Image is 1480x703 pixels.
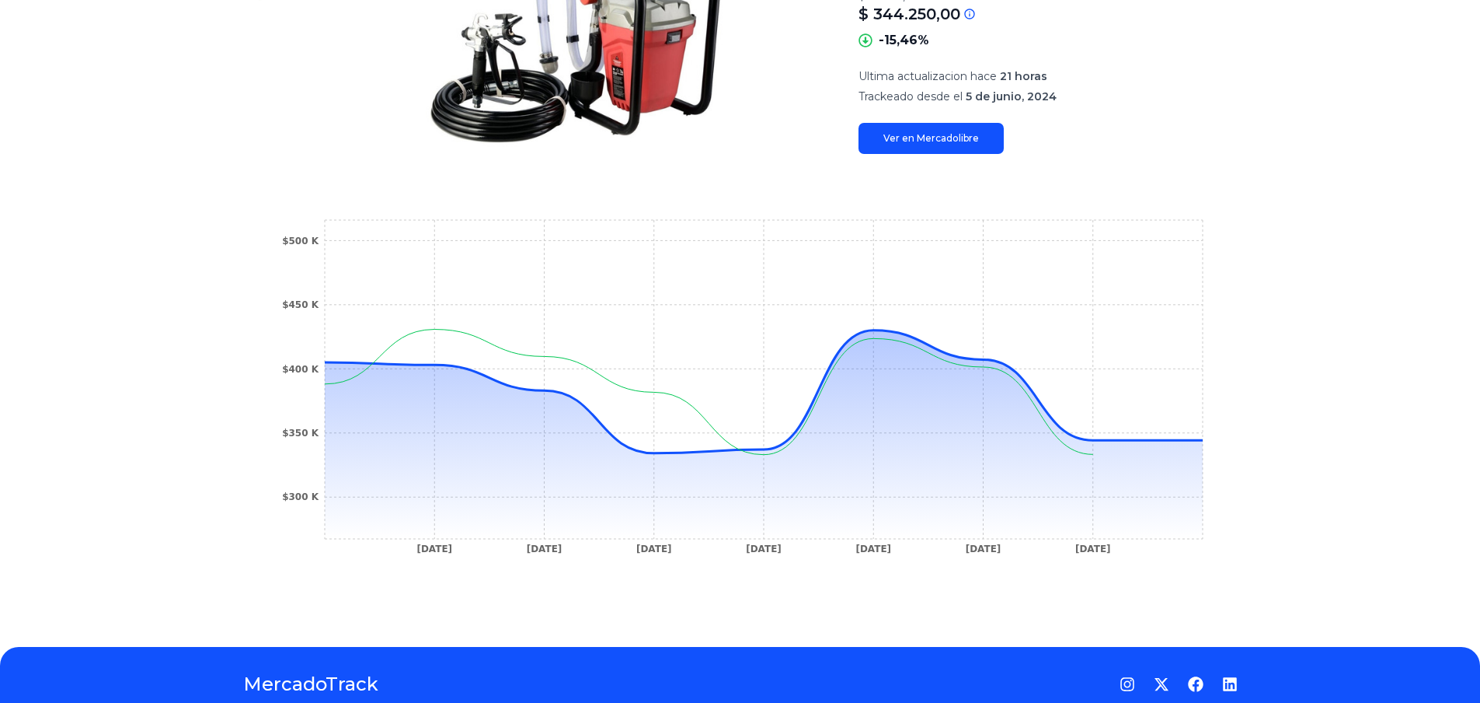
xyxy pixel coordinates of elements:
p: -15,46% [879,31,929,50]
a: Twitter [1154,677,1169,692]
tspan: [DATE] [965,544,1001,554]
p: $ 344.250,00 [858,3,960,25]
tspan: $400 K [282,364,319,375]
span: Ultima actualizacion hace [858,69,997,83]
span: 5 de junio, 2024 [966,89,1057,103]
tspan: [DATE] [526,544,562,554]
a: MercadoTrack [243,672,378,697]
tspan: [DATE] [1074,544,1110,554]
tspan: $500 K [282,236,319,247]
tspan: $350 K [282,428,319,439]
a: LinkedIn [1222,677,1238,692]
tspan: $450 K [282,299,319,310]
tspan: [DATE] [855,544,891,554]
tspan: [DATE] [416,544,452,554]
tspan: [DATE] [636,544,671,554]
span: 21 horas [1000,69,1047,83]
a: Ver en Mercadolibre [858,123,1004,154]
tspan: $300 K [282,491,319,502]
tspan: [DATE] [746,544,782,554]
a: Instagram [1120,677,1135,692]
a: Facebook [1188,677,1203,692]
span: Trackeado desde el [858,89,963,103]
